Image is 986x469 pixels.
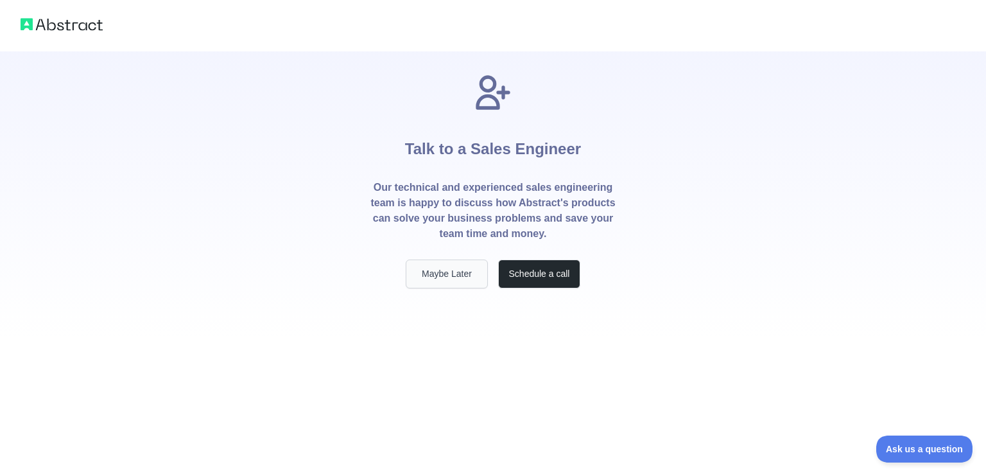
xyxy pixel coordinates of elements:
iframe: Toggle Customer Support [876,436,973,463]
h1: Talk to a Sales Engineer [405,113,581,180]
img: Abstract logo [21,15,103,33]
button: Maybe Later [406,260,488,288]
p: Our technical and experienced sales engineering team is happy to discuss how Abstract's products ... [370,180,616,242]
button: Schedule a call [498,260,580,288]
